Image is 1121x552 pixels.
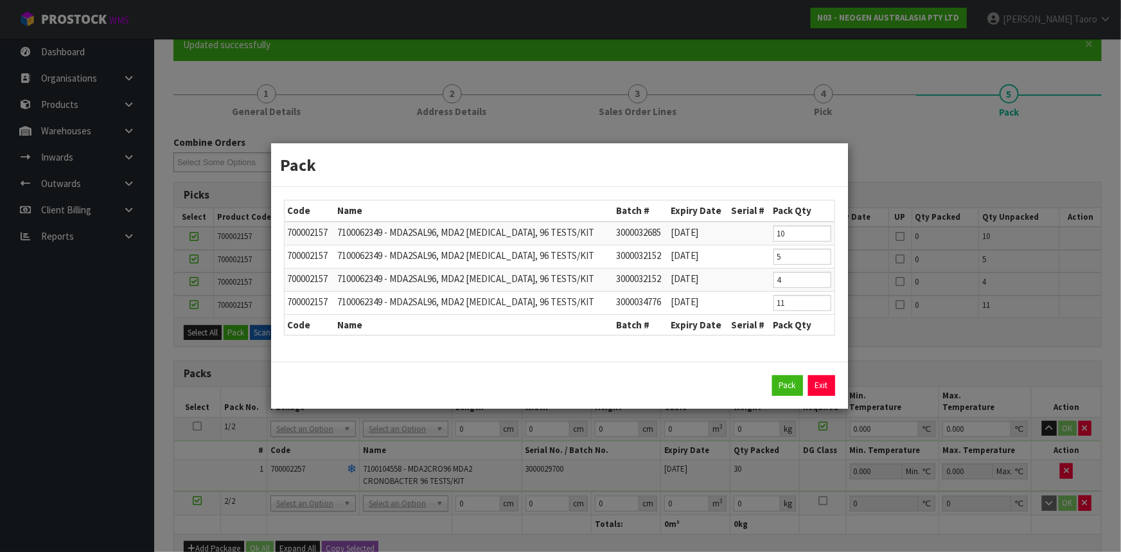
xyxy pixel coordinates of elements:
th: Batch # [613,314,667,335]
th: Pack Qty [770,200,834,221]
th: Name [334,200,613,221]
th: Code [285,200,334,221]
th: Name [334,314,613,335]
th: Pack Qty [770,314,834,335]
span: 700002157 [288,249,328,262]
a: Exit [808,375,835,396]
span: 700002157 [288,226,328,238]
span: 3000032152 [616,272,661,285]
th: Serial # [728,200,770,221]
h3: Pack [281,153,838,177]
span: [DATE] [671,249,698,262]
span: 3000032152 [616,249,661,262]
span: 7100062349 - MDA2SAL96, MDA2 [MEDICAL_DATA], 96 TESTS/KIT [337,272,595,285]
th: Batch # [613,200,667,221]
span: 7100062349 - MDA2SAL96, MDA2 [MEDICAL_DATA], 96 TESTS/KIT [337,296,595,308]
th: Expiry Date [667,314,728,335]
th: Code [285,314,334,335]
span: 3000032685 [616,226,661,238]
th: Serial # [728,314,770,335]
span: [DATE] [671,226,698,238]
span: [DATE] [671,272,698,285]
span: [DATE] [671,296,698,308]
th: Expiry Date [667,200,728,221]
span: 7100062349 - MDA2SAL96, MDA2 [MEDICAL_DATA], 96 TESTS/KIT [337,226,595,238]
span: 3000034776 [616,296,661,308]
button: Pack [772,375,803,396]
span: 700002157 [288,296,328,308]
span: 700002157 [288,272,328,285]
span: 7100062349 - MDA2SAL96, MDA2 [MEDICAL_DATA], 96 TESTS/KIT [337,249,595,262]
